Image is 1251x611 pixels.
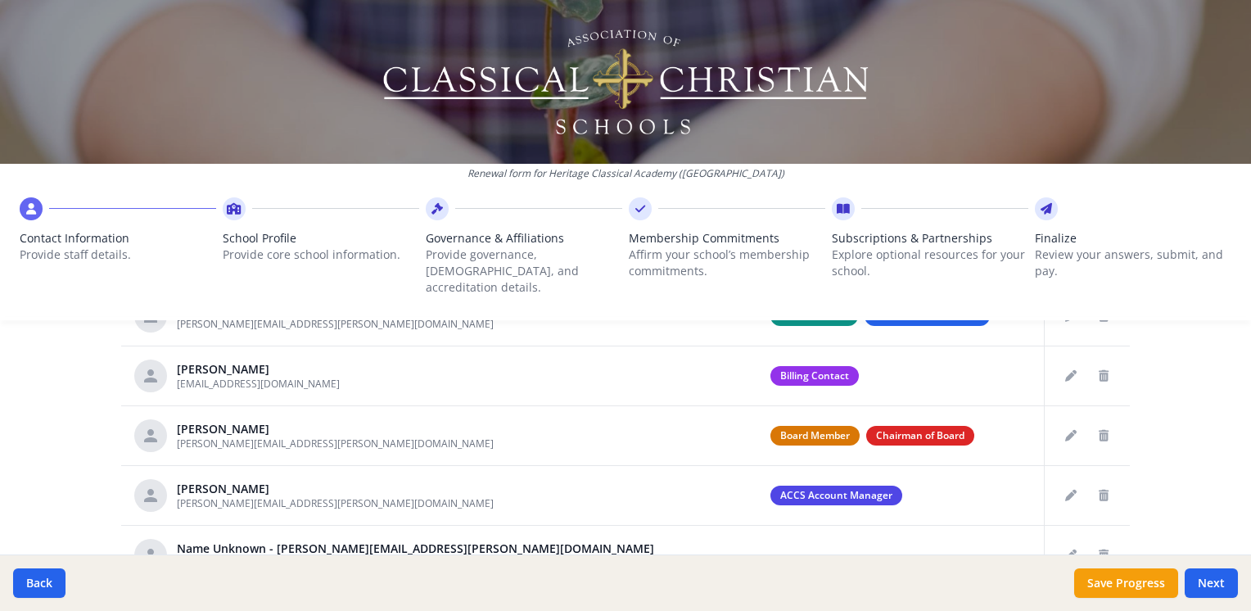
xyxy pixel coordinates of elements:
[381,25,871,139] img: Logo
[1091,423,1117,449] button: Delete staff
[1058,423,1084,449] button: Edit staff
[177,361,340,378] div: [PERSON_NAME]
[177,437,494,450] span: [PERSON_NAME][EMAIL_ADDRESS][PERSON_NAME][DOMAIN_NAME]
[177,421,494,437] div: [PERSON_NAME]
[1058,363,1084,389] button: Edit staff
[1185,568,1238,598] button: Next
[20,230,216,247] span: Contact Information
[866,426,974,446] span: Chairman of Board
[1091,482,1117,509] button: Delete staff
[770,426,860,446] span: Board Member
[629,230,825,247] span: Membership Commitments
[1058,482,1084,509] button: Edit staff
[1091,542,1117,568] button: Delete staff
[426,230,622,247] span: Governance & Affiliations
[1035,247,1231,279] p: Review your answers, submit, and pay.
[1035,230,1231,247] span: Finalize
[13,568,65,598] button: Back
[629,247,825,279] p: Affirm your school’s membership commitments.
[1091,363,1117,389] button: Delete staff
[770,366,859,386] span: Billing Contact
[223,230,419,247] span: School Profile
[20,247,216,263] p: Provide staff details.
[177,377,340,391] span: [EMAIL_ADDRESS][DOMAIN_NAME]
[177,541,654,557] div: Name Unknown - [PERSON_NAME][EMAIL_ADDRESS][PERSON_NAME][DOMAIN_NAME]
[177,481,494,497] div: [PERSON_NAME]
[223,247,419,263] p: Provide core school information.
[177,496,494,510] span: [PERSON_NAME][EMAIL_ADDRESS][PERSON_NAME][DOMAIN_NAME]
[770,486,902,505] span: ACCS Account Manager
[1074,568,1178,598] button: Save Progress
[832,230,1028,247] span: Subscriptions & Partnerships
[426,247,622,296] p: Provide governance, [DEMOGRAPHIC_DATA], and accreditation details.
[832,247,1028,279] p: Explore optional resources for your school.
[1058,542,1084,568] button: Edit staff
